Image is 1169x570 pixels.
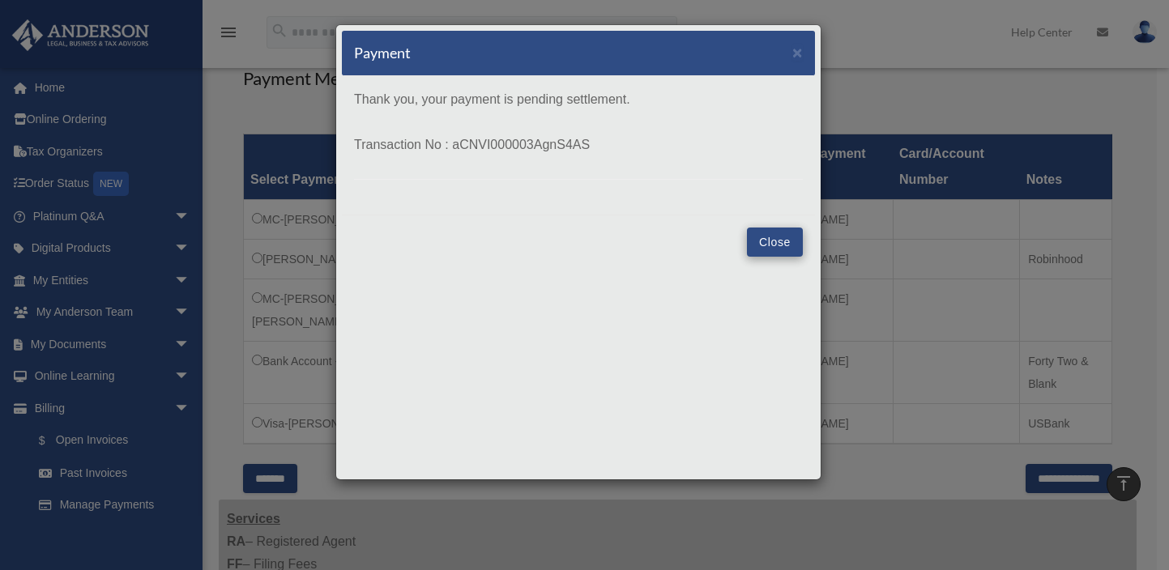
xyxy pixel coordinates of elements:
[792,44,803,61] button: Close
[354,134,803,156] p: Transaction No : aCNVI000003AgnS4AS
[354,88,803,111] p: Thank you, your payment is pending settlement.
[354,43,411,63] h5: Payment
[747,228,803,257] button: Close
[792,43,803,62] span: ×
